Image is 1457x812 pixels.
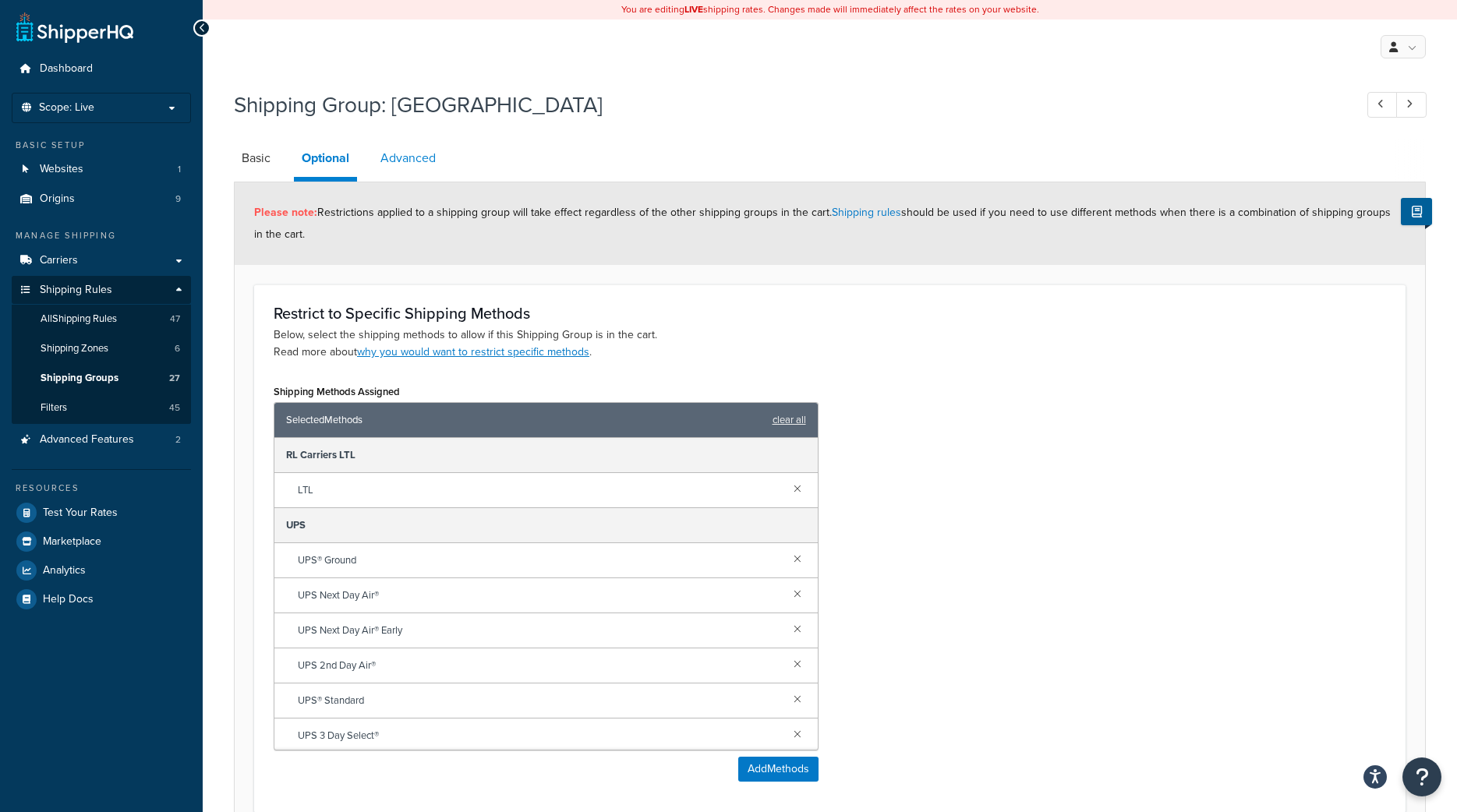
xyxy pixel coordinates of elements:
[298,584,781,606] span: UPS Next Day Air®
[12,276,191,424] li: Shipping Rules
[12,246,191,275] a: Carriers
[1396,92,1427,118] a: Next Record
[12,364,191,393] li: Shipping Groups
[12,499,191,527] a: Test Your Rates
[41,312,117,326] span: All Shipping Rules
[40,433,134,447] span: Advanced Features
[298,479,781,501] span: LTL
[178,163,181,176] span: 1
[169,372,180,385] span: 27
[41,342,108,355] span: Shipping Zones
[298,690,781,711] span: UPS® Standard
[12,185,191,214] li: Origins
[274,438,818,473] div: RL Carriers LTL
[43,564,86,577] span: Analytics
[738,757,819,782] button: AddMethods
[40,163,83,176] span: Websites
[40,254,78,267] span: Carriers
[12,155,191,184] a: Websites1
[43,507,118,520] span: Test Your Rates
[298,725,781,747] span: UPS 3 Day Select®
[298,655,781,676] span: UPS 2nd Day Air®
[254,204,1391,242] span: Restrictions applied to a shipping group will take effect regardless of the other shipping groups...
[12,425,191,454] li: Advanced Features
[684,2,703,16] b: LIVE
[12,394,191,422] a: Filters45
[12,334,191,363] li: Shipping Zones
[12,556,191,584] a: Analytics
[286,409,765,431] span: Selected Methods
[43,593,94,606] span: Help Docs
[43,535,101,549] span: Marketplace
[12,394,191,422] li: Filters
[169,401,180,415] span: 45
[175,433,181,447] span: 2
[12,482,191,495] div: Resources
[175,342,180,355] span: 6
[170,312,180,326] span: 47
[298,549,781,571] span: UPS® Ground
[12,528,191,556] a: Marketplace
[234,90,1339,120] h1: Shipping Group: [GEOGRAPHIC_DATA]
[12,139,191,152] div: Basic Setup
[12,276,191,305] a: Shipping Rules
[12,585,191,613] a: Help Docs
[832,204,901,221] a: Shipping rules
[294,139,357,182] a: Optional
[41,372,118,385] span: Shipping Groups
[12,305,191,334] a: AllShipping Rules47
[274,327,1386,361] p: Below, select the shipping methods to allow if this Shipping Group is in the cart. Read more about .
[274,386,400,397] label: Shipping Methods Assigned
[773,409,806,431] a: clear all
[40,62,93,76] span: Dashboard
[373,139,444,177] a: Advanced
[1402,757,1441,796] button: Open Resource Center
[12,55,191,83] a: Dashboard
[39,101,94,115] span: Scope: Live
[12,185,191,214] a: Origins9
[1401,198,1432,225] button: Show Help Docs
[12,155,191,184] li: Websites
[298,620,781,641] span: UPS Next Day Air® Early
[254,204,317,221] strong: Please note:
[357,344,589,360] a: why you would want to restrict specific methods
[1367,92,1398,118] a: Previous Record
[40,192,75,206] span: Origins
[175,192,181,206] span: 9
[12,229,191,242] div: Manage Shipping
[12,364,191,393] a: Shipping Groups27
[12,425,191,454] a: Advanced Features2
[274,508,818,543] div: UPS
[274,305,1386,322] h3: Restrict to Specific Shipping Methods
[40,284,112,297] span: Shipping Rules
[234,139,278,177] a: Basic
[12,334,191,363] a: Shipping Zones6
[41,401,67,415] span: Filters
